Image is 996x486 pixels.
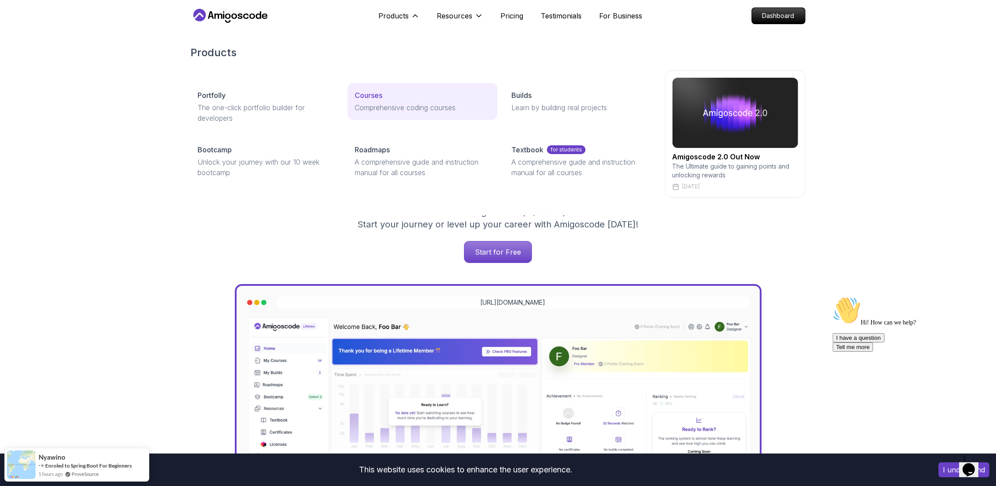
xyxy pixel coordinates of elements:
a: BuildsLearn by building real projects [504,83,654,120]
a: Textbookfor studentsA comprehensive guide and instruction manual for all courses [504,137,654,185]
p: Bootcamp [198,144,232,155]
span: Nyawino [39,454,65,461]
p: Start for Free [464,241,532,263]
a: PortfollyThe one-click portfolio builder for developers [191,83,341,130]
p: Comprehensive coding courses [355,102,490,113]
p: Get unlimited access to coding , , and . Start your journey or level up your career with Amigosco... [351,206,646,230]
a: Dashboard [751,7,805,24]
p: The one-click portfolio builder for developers [198,102,334,123]
a: [URL][DOMAIN_NAME] [481,298,546,307]
p: Learn by building real projects [511,102,647,113]
iframe: chat widget [829,293,987,446]
a: amigoscode 2.0Amigoscode 2.0 Out NowThe Ultimate guide to gaining points and unlocking rewards[DATE] [665,70,805,198]
span: 5 hours ago [39,470,63,478]
div: This website uses cookies to enhance the user experience. [7,460,925,479]
div: 👋Hi! How can we help?I have a questionTell me more [4,4,162,59]
button: Resources [437,11,483,28]
span: Hi! How can we help? [4,26,87,33]
button: Tell me more [4,50,44,59]
img: :wave: [4,4,32,32]
span: -> [39,462,44,469]
p: Textbook [511,144,543,155]
iframe: chat widget [959,451,987,477]
p: Courses [355,90,382,101]
h2: Products [191,46,805,60]
button: I have a question [4,40,55,50]
p: A comprehensive guide and instruction manual for all courses [355,157,490,178]
a: ProveSource [72,470,99,478]
a: BootcampUnlock your journey with our 10 week bootcamp [191,137,341,185]
button: Accept cookies [938,462,989,477]
img: provesource social proof notification image [7,450,36,479]
a: CoursesComprehensive coding courses [348,83,497,120]
p: Resources [437,11,473,21]
h2: Amigoscode 2.0 Out Now [672,151,798,162]
p: for students [547,145,586,154]
p: Dashboard [752,8,805,24]
button: Products [379,11,420,28]
p: Roadmaps [355,144,390,155]
a: Pricing [501,11,524,21]
p: Builds [511,90,532,101]
p: Unlock your journey with our 10 week bootcamp [198,157,334,178]
p: [DATE] [683,183,700,190]
p: A comprehensive guide and instruction manual for all courses [511,157,647,178]
a: RoadmapsA comprehensive guide and instruction manual for all courses [348,137,497,185]
p: Portfolly [198,90,226,101]
a: Start for Free [464,241,532,263]
a: Enroled to Spring Boot For Beginners [45,462,132,469]
p: Products [379,11,409,21]
a: Testimonials [541,11,582,21]
p: The Ultimate guide to gaining points and unlocking rewards [672,162,798,180]
a: For Business [600,11,643,21]
img: amigoscode 2.0 [672,78,798,148]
